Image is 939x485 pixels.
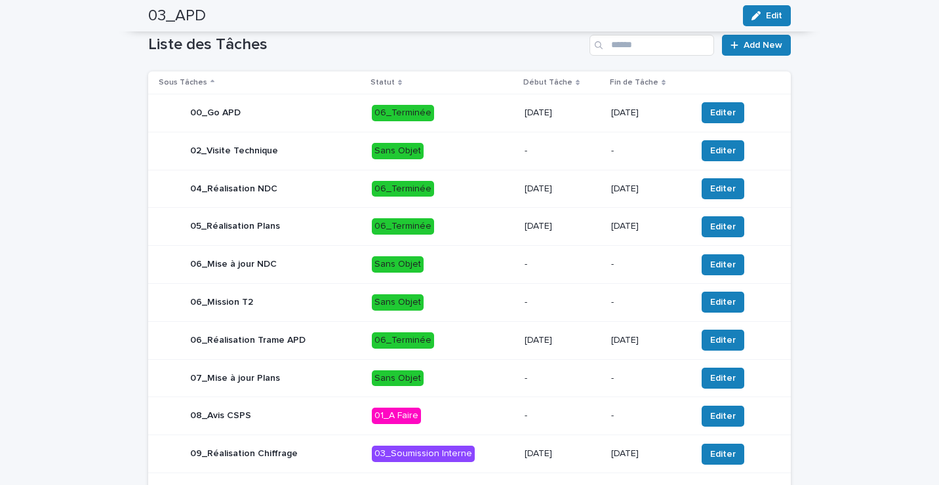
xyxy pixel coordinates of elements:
p: [DATE] [611,221,687,232]
button: Editer [702,178,744,199]
div: Sans Objet [372,143,424,159]
div: 06_Terminée [372,218,434,235]
button: Editer [702,254,744,275]
span: Editer [710,410,736,423]
p: [DATE] [525,221,601,232]
span: Editer [710,372,736,385]
span: Editer [710,220,736,233]
p: [DATE] [611,335,687,346]
span: Editer [710,448,736,461]
p: [DATE] [525,184,601,195]
p: 07_Mise à jour Plans [190,373,280,384]
p: 02_Visite Technique [190,145,278,157]
tr: 09_Réalisation Chiffrage03_Soumission Interne[DATE][DATE]Editer [148,435,791,473]
p: - [611,297,687,308]
tr: 08_Avis CSPS01_A Faire--Editer [148,397,791,435]
input: Search [589,35,714,56]
p: 04_Réalisation NDC [190,184,277,195]
p: [DATE] [611,184,687,195]
span: Editer [710,258,736,271]
tr: 02_Visite TechniqueSans Objet--Editer [148,132,791,170]
p: - [611,410,687,421]
span: Editer [710,296,736,309]
div: 06_Terminée [372,105,434,121]
tr: 06_Mise à jour NDCSans Objet--Editer [148,246,791,284]
span: Editer [710,182,736,195]
p: [DATE] [525,448,601,459]
tr: 07_Mise à jour PlansSans Objet--Editer [148,359,791,397]
span: Add New [744,41,782,50]
button: Editer [702,292,744,313]
tr: 00_Go APD06_Terminée[DATE][DATE]Editer [148,94,791,132]
p: [DATE] [611,448,687,459]
a: Add New [722,35,791,56]
p: Début Tâche [523,75,572,90]
h2: 03_APD [148,7,206,26]
button: Editer [702,406,744,427]
p: Fin de Tâche [610,75,658,90]
p: - [611,373,687,384]
p: 06_Mission T2 [190,297,253,308]
p: 00_Go APD [190,107,241,119]
tr: 04_Réalisation NDC06_Terminée[DATE][DATE]Editer [148,170,791,208]
div: Sans Objet [372,294,424,311]
p: 06_Mise à jour NDC [190,259,277,270]
p: - [611,145,687,157]
h1: Liste des Tâches [148,35,584,54]
p: 08_Avis CSPS [190,410,251,421]
div: 06_Terminée [372,332,434,349]
button: Editer [702,444,744,465]
tr: 06_Mission T2Sans Objet--Editer [148,283,791,321]
div: 06_Terminée [372,181,434,197]
button: Edit [743,5,791,26]
span: Editer [710,334,736,347]
div: Sans Objet [372,256,424,273]
div: 01_A Faire [372,408,421,424]
p: - [525,145,601,157]
p: - [611,259,687,270]
tr: 06_Réalisation Trame APD06_Terminée[DATE][DATE]Editer [148,321,791,359]
p: - [525,297,601,308]
p: - [525,410,601,421]
button: Editer [702,216,744,237]
button: Editer [702,102,744,123]
div: 03_Soumission Interne [372,446,475,462]
p: - [525,373,601,384]
button: Editer [702,330,744,351]
div: Sans Objet [372,370,424,387]
span: Editer [710,144,736,157]
button: Editer [702,140,744,161]
span: Edit [766,11,782,20]
p: - [525,259,601,270]
p: [DATE] [611,107,687,119]
span: Editer [710,106,736,119]
p: [DATE] [525,335,601,346]
p: 06_Réalisation Trame APD [190,335,306,346]
button: Editer [702,368,744,389]
p: Sous Tâches [159,75,207,90]
p: 09_Réalisation Chiffrage [190,448,298,459]
p: [DATE] [525,107,601,119]
p: Statut [370,75,395,90]
p: 05_Réalisation Plans [190,221,280,232]
tr: 05_Réalisation Plans06_Terminée[DATE][DATE]Editer [148,208,791,246]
